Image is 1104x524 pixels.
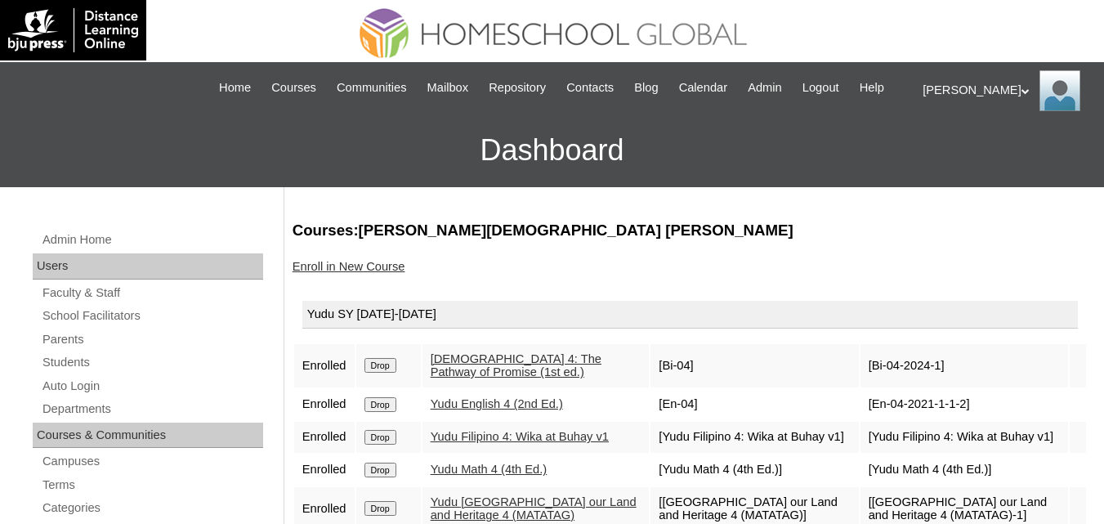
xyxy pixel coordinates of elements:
[263,78,324,97] a: Courses
[33,253,263,280] div: Users
[431,430,609,443] a: Yudu Filipino 4: Wika at Buhay v1
[271,78,316,97] span: Courses
[851,78,892,97] a: Help
[748,78,782,97] span: Admin
[8,8,138,52] img: logo-white.png
[431,463,548,476] a: Yudu Math 4 (4th Ed.)
[1039,70,1080,111] img: Ariane Ebuen
[364,463,396,477] input: Drop
[740,78,790,97] a: Admin
[337,78,407,97] span: Communities
[33,423,263,449] div: Courses & Communities
[431,397,563,410] a: Yudu English 4 (2nd Ed.)
[626,78,666,97] a: Blog
[650,455,858,486] td: [Yudu Math 4 (4th Ed.)]
[860,344,1068,387] td: [Bi-04-2024-1]
[364,397,396,412] input: Drop
[41,306,263,326] a: School Facilitators
[489,78,546,97] span: Repository
[860,455,1068,486] td: [Yudu Math 4 (4th Ed.)]
[41,498,263,518] a: Categories
[431,352,601,379] a: [DEMOGRAPHIC_DATA] 4: The Pathway of Promise (1st ed.)
[427,78,469,97] span: Mailbox
[294,344,355,387] td: Enrolled
[566,78,614,97] span: Contacts
[860,78,884,97] span: Help
[634,78,658,97] span: Blog
[860,422,1068,453] td: [Yudu Filipino 4: Wika at Buhay v1]
[41,230,263,250] a: Admin Home
[293,220,1088,241] h3: Courses:[PERSON_NAME][DEMOGRAPHIC_DATA] [PERSON_NAME]
[364,501,396,516] input: Drop
[860,389,1068,420] td: [En-04-2021-1-1-2]
[294,389,355,420] td: Enrolled
[41,399,263,419] a: Departments
[41,475,263,495] a: Terms
[419,78,477,97] a: Mailbox
[650,389,858,420] td: [En-04]
[294,455,355,486] td: Enrolled
[794,78,847,97] a: Logout
[671,78,735,97] a: Calendar
[41,376,263,396] a: Auto Login
[558,78,622,97] a: Contacts
[41,451,263,472] a: Campuses
[294,422,355,453] td: Enrolled
[431,495,637,522] a: Yudu [GEOGRAPHIC_DATA] our Land and Heritage 4 (MATATAG)
[8,114,1096,187] h3: Dashboard
[219,78,251,97] span: Home
[802,78,839,97] span: Logout
[679,78,727,97] span: Calendar
[302,301,1078,329] div: Yudu SY [DATE]-[DATE]
[41,329,263,350] a: Parents
[480,78,554,97] a: Repository
[41,283,263,303] a: Faculty & Staff
[650,344,858,387] td: [Bi-04]
[41,352,263,373] a: Students
[293,260,405,273] a: Enroll in New Course
[923,70,1088,111] div: [PERSON_NAME]
[364,358,396,373] input: Drop
[329,78,415,97] a: Communities
[211,78,259,97] a: Home
[650,422,858,453] td: [Yudu Filipino 4: Wika at Buhay v1]
[364,430,396,445] input: Drop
